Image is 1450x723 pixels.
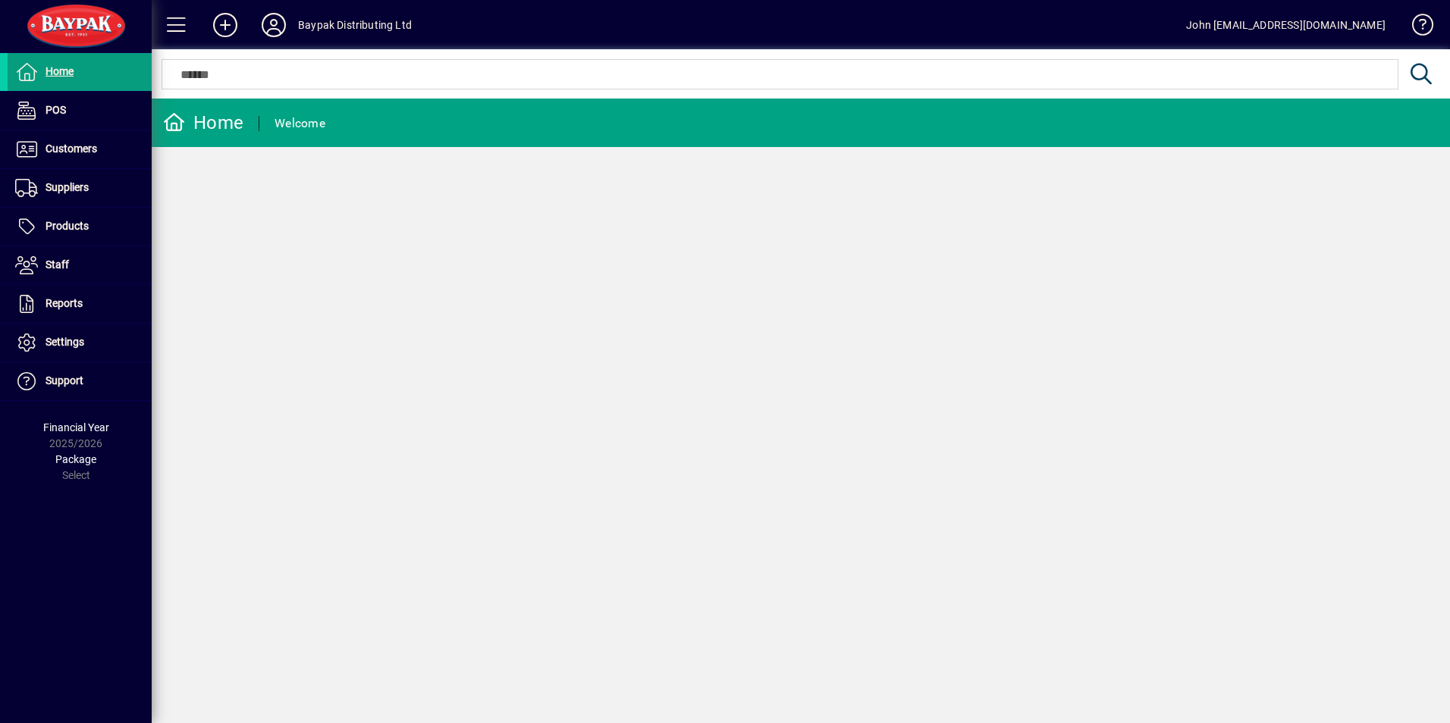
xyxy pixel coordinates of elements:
[8,92,152,130] a: POS
[43,421,109,433] span: Financial Year
[8,130,152,168] a: Customers
[8,362,152,400] a: Support
[55,453,96,465] span: Package
[201,11,250,39] button: Add
[46,65,74,77] span: Home
[46,104,66,116] span: POS
[1401,3,1431,52] a: Knowledge Base
[1186,13,1386,37] div: John [EMAIL_ADDRESS][DOMAIN_NAME]
[46,258,69,271] span: Staff
[250,11,298,39] button: Profile
[8,246,152,284] a: Staff
[46,374,83,387] span: Support
[46,142,97,155] span: Customers
[163,111,243,135] div: Home
[298,13,412,37] div: Baypak Distributing Ltd
[8,285,152,323] a: Reports
[8,208,152,246] a: Products
[46,336,84,348] span: Settings
[8,324,152,361] a: Settings
[46,297,83,309] span: Reports
[46,181,89,193] span: Suppliers
[46,220,89,232] span: Products
[8,169,152,207] a: Suppliers
[275,111,325,136] div: Welcome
